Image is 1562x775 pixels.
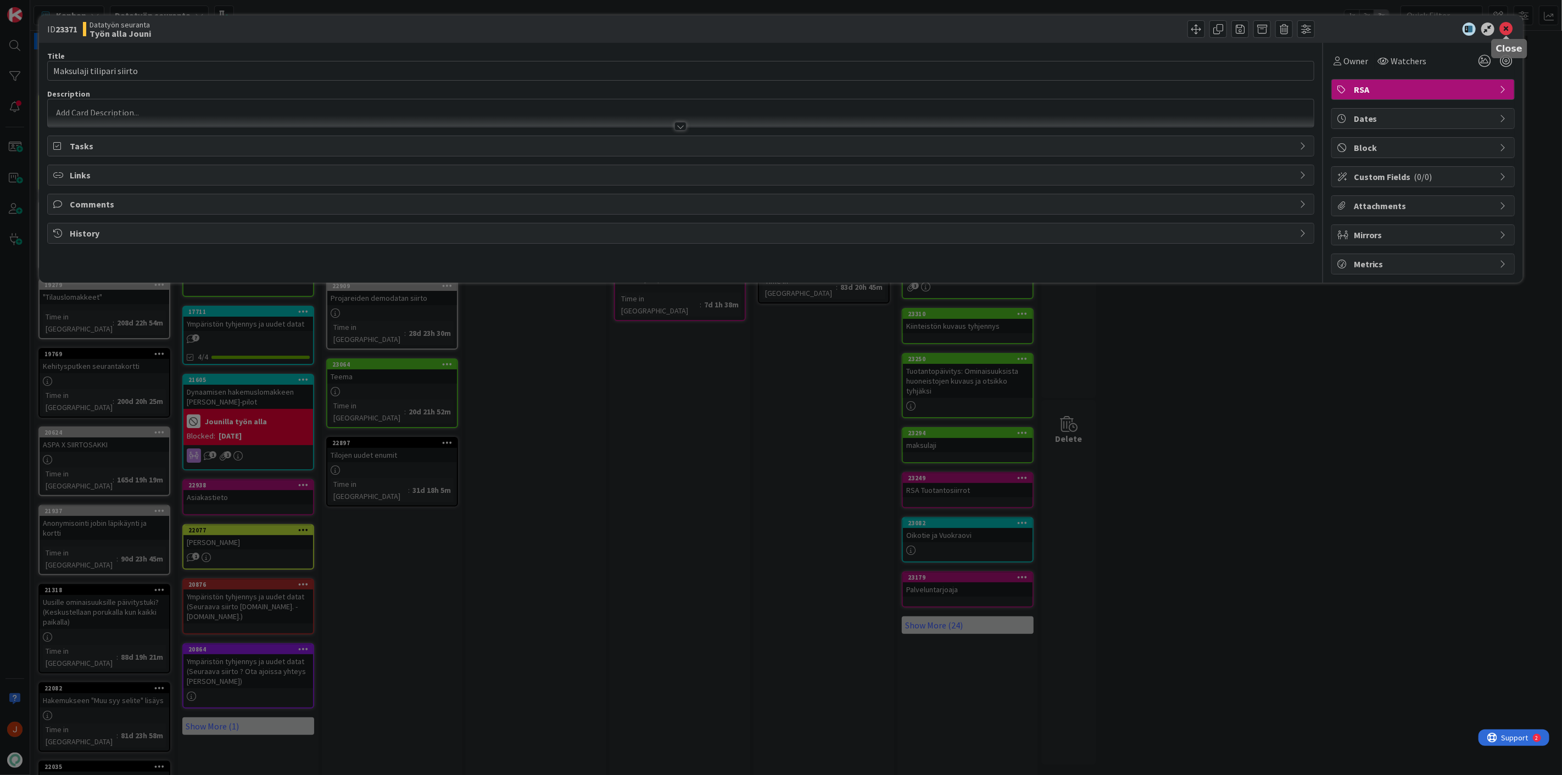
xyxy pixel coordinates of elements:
[47,51,65,61] label: Title
[1354,141,1494,154] span: Block
[23,2,50,15] span: Support
[1391,54,1427,68] span: Watchers
[1354,170,1494,183] span: Custom Fields
[70,227,1294,240] span: History
[1343,54,1368,68] span: Owner
[90,29,151,38] b: Työn alla Jouni
[1354,83,1494,96] span: RSA
[90,20,151,29] span: Datatyön seuranta
[55,24,77,35] b: 23371
[1354,228,1494,242] span: Mirrors
[70,139,1294,153] span: Tasks
[1496,43,1523,54] h5: Close
[1354,257,1494,271] span: Metrics
[1354,199,1494,212] span: Attachments
[47,89,90,99] span: Description
[57,4,60,13] div: 2
[47,23,77,36] span: ID
[70,198,1294,211] span: Comments
[1354,112,1494,125] span: Dates
[1414,171,1432,182] span: ( 0/0 )
[70,169,1294,182] span: Links
[47,61,1314,81] input: type card name here...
